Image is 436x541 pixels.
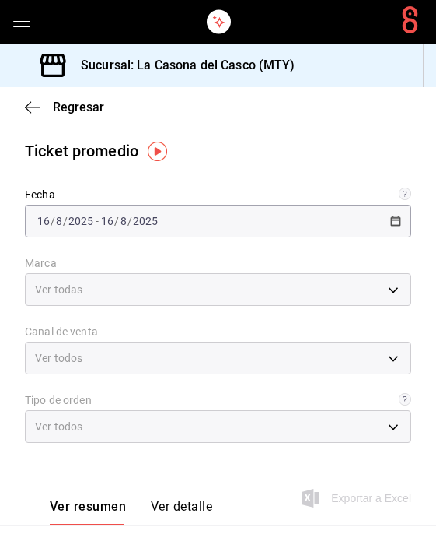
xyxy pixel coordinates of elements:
div: Ticket promedio [25,139,138,163]
span: / [51,215,55,227]
span: Ver todos [35,419,82,434]
span: Regresar [53,100,104,114]
span: / [127,215,132,227]
svg: Todas las órdenes contabilizan 1 comensal a excepción de órdenes de mesa con comensales obligator... [399,393,411,406]
span: / [63,215,68,227]
input: -- [55,215,63,227]
button: open drawer [12,12,31,31]
span: / [114,215,119,227]
span: Ver todas [35,282,82,297]
input: -- [37,215,51,227]
label: Tipo de orden [25,395,411,406]
h3: Sucursal: La Casona del Casco (MTY) [68,56,295,75]
button: Regresar [25,100,104,114]
input: ---- [132,215,159,227]
img: Tooltip marker [148,142,167,161]
input: ---- [68,215,94,227]
label: Canal de venta [25,326,411,337]
label: Fecha [25,189,411,200]
span: Ver todos [35,350,82,366]
input: -- [120,215,127,227]
span: - [96,215,99,227]
div: navigation tabs [50,499,212,525]
label: Marca [25,258,411,269]
button: Ver resumen [50,499,126,525]
svg: Información delimitada a máximo 62 días. [399,188,411,200]
button: Ver detalle [151,499,212,525]
input: -- [100,215,114,227]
